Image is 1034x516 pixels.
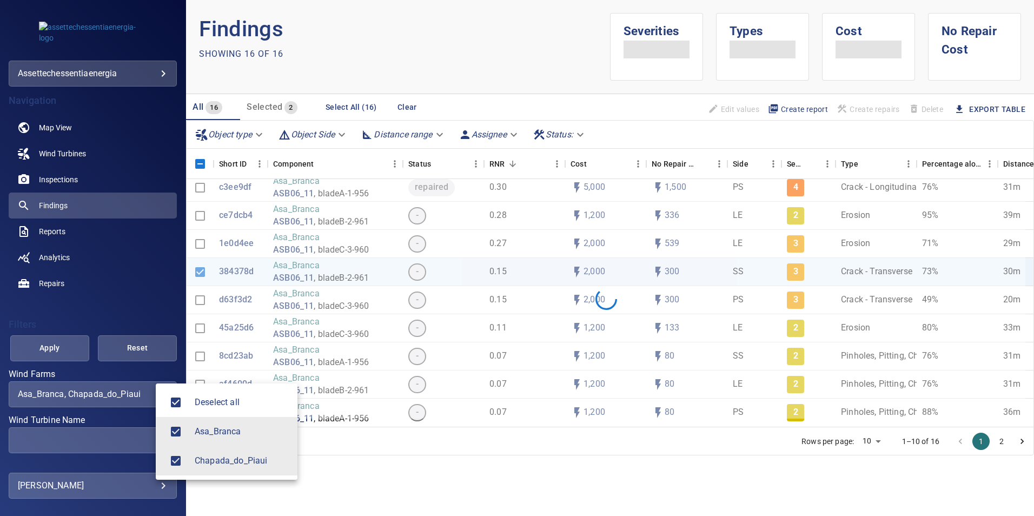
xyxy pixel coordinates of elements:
[164,449,187,472] span: Chapada_do_Piaui
[164,420,187,443] span: Asa_Branca
[156,383,297,480] ul: Asa_Branca, Chapada_do_Piaui
[195,454,289,467] span: Chapada_do_Piaui
[195,425,289,438] div: Wind Farms Asa_Branca
[195,396,289,409] span: Deselect all
[195,425,289,438] span: Asa_Branca
[195,454,289,467] div: Wind Farms Chapada_do_Piaui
